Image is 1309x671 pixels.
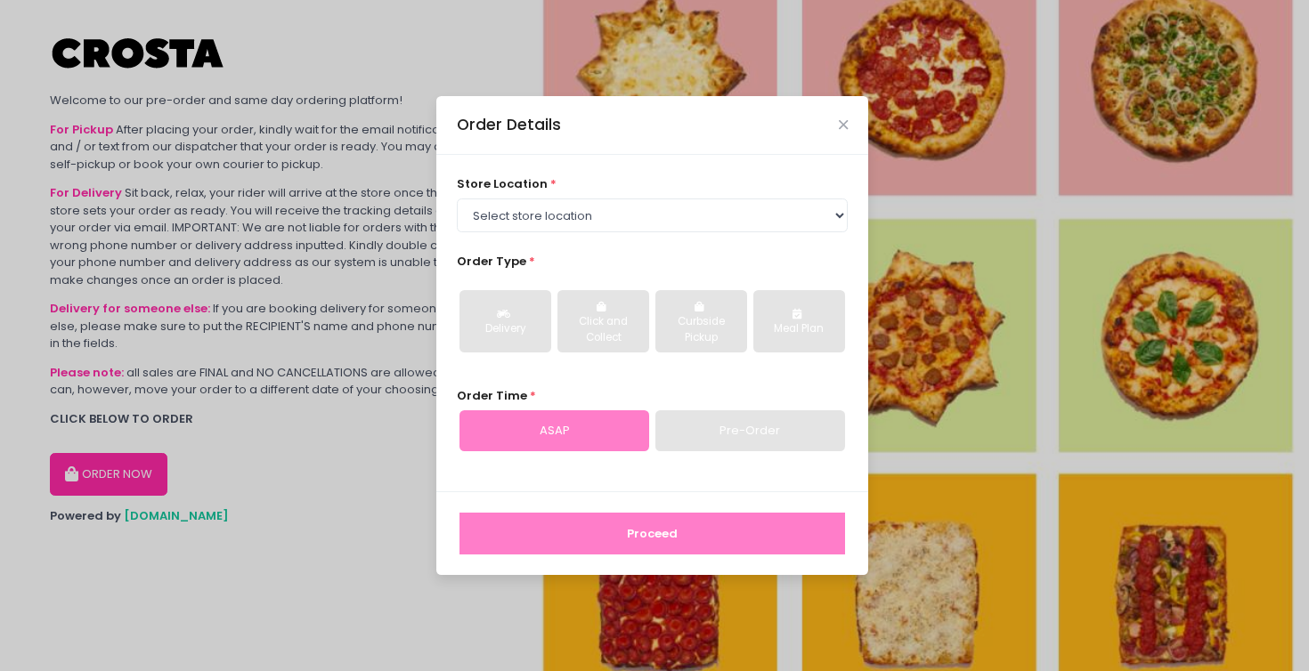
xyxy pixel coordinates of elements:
div: Click and Collect [570,314,637,345]
button: Delivery [459,290,551,352]
button: Close [839,120,848,129]
button: Meal Plan [753,290,845,352]
button: Click and Collect [557,290,649,352]
div: Curbside Pickup [668,314,735,345]
span: Order Time [457,387,527,404]
div: Delivery [472,321,539,337]
div: Order Details [457,113,561,136]
button: Proceed [459,513,845,555]
div: Meal Plan [766,321,833,337]
span: store location [457,175,548,192]
button: Curbside Pickup [655,290,747,352]
span: Order Type [457,253,526,270]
